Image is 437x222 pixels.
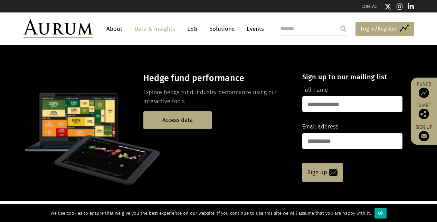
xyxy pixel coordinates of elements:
[384,3,391,10] img: Twitter icon
[23,19,93,38] img: Aurum
[302,163,343,182] a: Sign up
[374,208,387,219] div: Ok
[361,25,397,33] span: Log in/Register
[143,73,290,83] h3: Hedge fund performance
[302,122,339,131] label: Email address
[131,23,179,35] a: Data & Insights
[414,103,434,119] div: Share
[408,3,414,10] img: Linkedin icon
[336,22,350,36] input: Submit
[419,109,429,119] img: Share this post
[184,23,201,35] a: ESG
[302,73,402,81] h4: Sign up to our mailing list
[302,86,328,95] label: Full name
[329,169,338,176] img: email-icon
[419,131,429,141] img: Sign up to our newsletter
[206,23,238,35] a: Solutions
[243,23,264,35] a: Events
[143,111,212,129] a: Access data
[414,81,434,98] a: Funds
[355,22,414,36] a: Log in/Register
[103,23,126,35] a: About
[361,4,379,9] a: CONTACT
[397,3,403,10] img: Instagram icon
[414,124,434,141] a: Sign up
[143,88,290,106] p: Explore hedge fund industry performance using our interactive tools.
[419,88,429,98] img: Access Funds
